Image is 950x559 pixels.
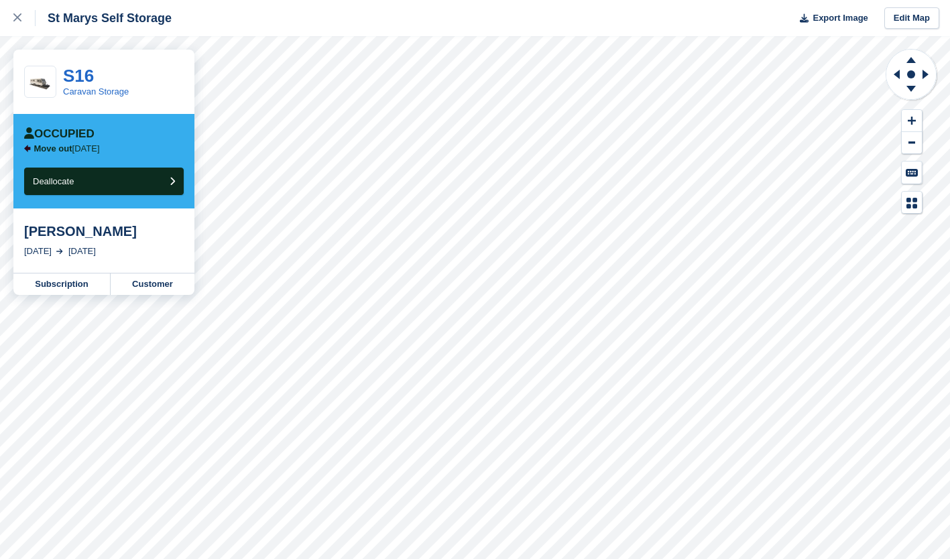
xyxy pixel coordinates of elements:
[13,273,111,295] a: Subscription
[24,245,52,258] div: [DATE]
[902,162,922,184] button: Keyboard Shortcuts
[34,143,100,154] p: [DATE]
[34,143,72,153] span: Move out
[111,273,194,295] a: Customer
[813,11,868,25] span: Export Image
[36,10,172,26] div: St Marys Self Storage
[56,249,63,254] img: arrow-right-light-icn-cde0832a797a2874e46488d9cf13f60e5c3a73dbe684e267c42b8395dfbc2abf.svg
[24,145,31,152] img: arrow-left-icn-90495f2de72eb5bd0bd1c3c35deca35cc13f817d75bef06ecd7c0b315636ce7e.svg
[25,73,56,90] img: Caravan%20-%20R%20(2).jpg
[884,7,939,29] a: Edit Map
[792,7,868,29] button: Export Image
[24,223,184,239] div: [PERSON_NAME]
[68,245,96,258] div: [DATE]
[24,127,95,141] div: Occupied
[33,176,74,186] span: Deallocate
[63,66,94,86] a: S16
[902,192,922,214] button: Map Legend
[63,86,129,97] a: Caravan Storage
[902,132,922,154] button: Zoom Out
[902,110,922,132] button: Zoom In
[24,168,184,195] button: Deallocate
